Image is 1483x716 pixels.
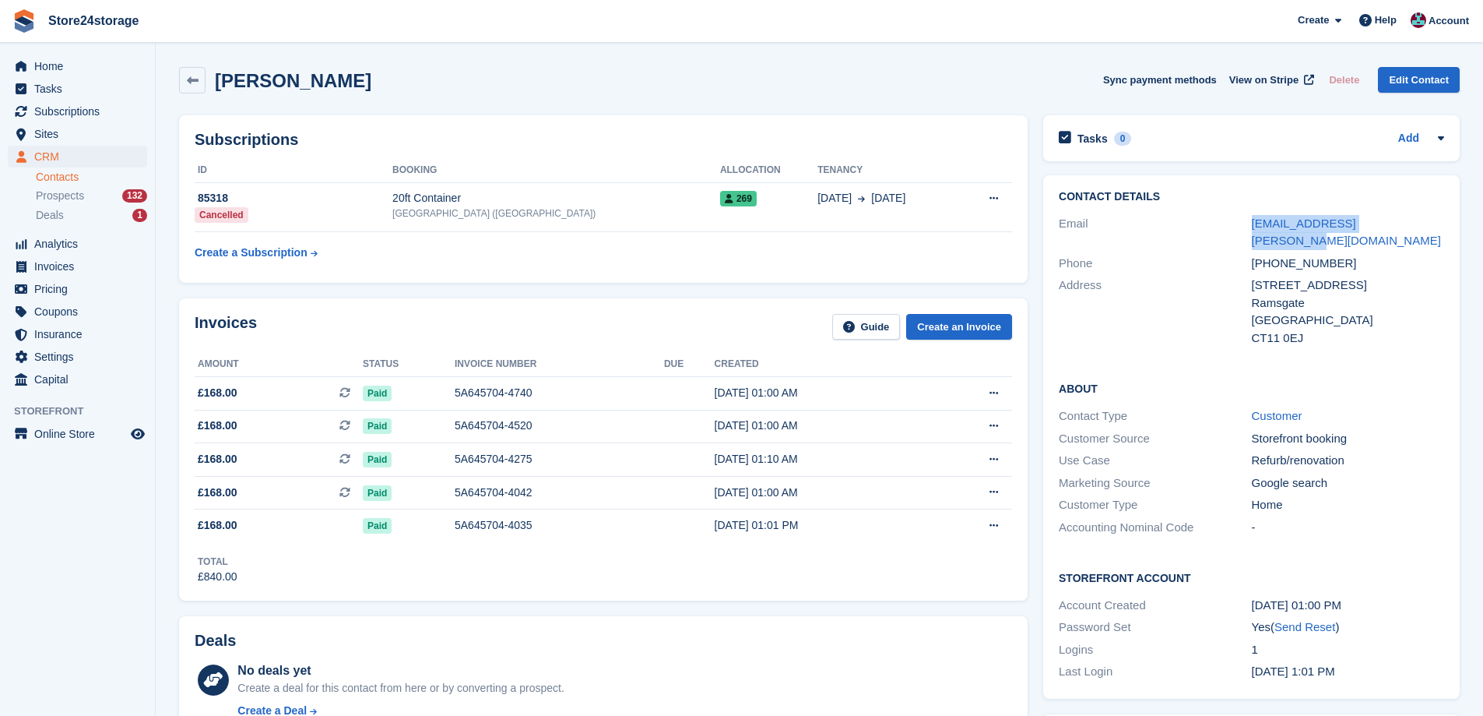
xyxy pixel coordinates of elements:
[195,238,318,267] a: Create a Subscription
[1252,430,1444,448] div: Storefront booking
[1059,215,1251,250] div: Email
[195,190,392,206] div: 85318
[8,323,147,345] a: menu
[195,158,392,183] th: ID
[715,418,929,434] div: [DATE] 01:00 AM
[1270,620,1339,633] span: ( )
[664,352,715,377] th: Due
[195,632,236,650] h2: Deals
[1252,519,1444,537] div: -
[392,158,720,183] th: Booking
[8,423,147,445] a: menu
[198,385,237,401] span: £168.00
[1059,380,1444,396] h2: About
[1323,67,1365,93] button: Delete
[36,188,147,204] a: Prospects 132
[1059,519,1251,537] div: Accounting Nominal Code
[1252,452,1444,470] div: Refurb/renovation
[363,452,392,467] span: Paid
[455,451,664,467] div: 5A645704-4275
[817,190,852,206] span: [DATE]
[871,190,905,206] span: [DATE]
[1252,409,1302,422] a: Customer
[720,191,757,206] span: 269
[1252,474,1444,492] div: Google search
[34,301,128,323] span: Coupons
[36,208,64,223] span: Deals
[8,78,147,100] a: menu
[1059,407,1251,425] div: Contact Type
[1252,217,1441,248] a: [EMAIL_ADDRESS][PERSON_NAME][DOMAIN_NAME]
[195,131,1012,149] h2: Subscriptions
[1398,130,1419,148] a: Add
[1252,330,1444,347] div: CT11 0EJ
[455,485,664,501] div: 5A645704-4042
[715,485,929,501] div: [DATE] 01:00 AM
[715,352,929,377] th: Created
[34,423,128,445] span: Online Store
[34,256,128,277] span: Invoices
[1429,13,1469,29] span: Account
[195,314,257,340] h2: Invoices
[12,9,36,33] img: stora-icon-8386f47178a22dfd0bd8f6a31ec36ba5ce8667c1dd55bd0f319d3a0aa187defe.svg
[1059,430,1251,448] div: Customer Source
[1059,570,1444,585] h2: Storefront Account
[8,101,147,122] a: menu
[36,207,147,224] a: Deals 1
[8,146,147,168] a: menu
[1059,663,1251,681] div: Last Login
[34,78,128,100] span: Tasks
[1252,619,1444,637] div: Yes
[1252,295,1444,312] div: Ramsgate
[720,158,817,183] th: Allocation
[715,385,929,401] div: [DATE] 01:00 AM
[195,352,363,377] th: Amount
[198,555,237,569] div: Total
[455,418,664,434] div: 5A645704-4520
[1223,67,1317,93] a: View on Stripe
[715,451,929,467] div: [DATE] 01:10 AM
[1229,72,1299,88] span: View on Stripe
[36,189,84,203] span: Prospects
[392,206,720,220] div: [GEOGRAPHIC_DATA] ([GEOGRAPHIC_DATA])
[1114,132,1132,146] div: 0
[195,207,248,223] div: Cancelled
[8,123,147,145] a: menu
[455,352,664,377] th: Invoice number
[455,517,664,534] div: 5A645704-4035
[363,485,392,501] span: Paid
[36,170,147,185] a: Contacts
[715,517,929,534] div: [DATE] 01:01 PM
[1252,496,1444,514] div: Home
[8,278,147,300] a: menu
[1103,67,1217,93] button: Sync payment methods
[34,323,128,345] span: Insurance
[1059,641,1251,659] div: Logins
[34,369,128,390] span: Capital
[392,190,720,206] div: 20ft Container
[363,386,392,401] span: Paid
[906,314,1012,340] a: Create an Invoice
[34,278,128,300] span: Pricing
[128,425,147,443] a: Preview store
[34,146,128,168] span: CRM
[363,518,392,534] span: Paid
[832,314,901,340] a: Guide
[122,189,147,203] div: 132
[817,158,959,183] th: Tenancy
[237,661,564,680] div: No deals yet
[195,245,307,261] div: Create a Subscription
[1252,641,1444,659] div: 1
[8,346,147,368] a: menu
[455,385,664,401] div: 5A645704-4740
[363,352,455,377] th: Status
[237,680,564,697] div: Create a deal for this contact from here or by converting a prospect.
[1059,496,1251,514] div: Customer Type
[1252,255,1444,273] div: [PHONE_NUMBER]
[1059,255,1251,273] div: Phone
[42,8,146,34] a: Store24storage
[1059,619,1251,637] div: Password Set
[34,233,128,255] span: Analytics
[8,256,147,277] a: menu
[363,418,392,434] span: Paid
